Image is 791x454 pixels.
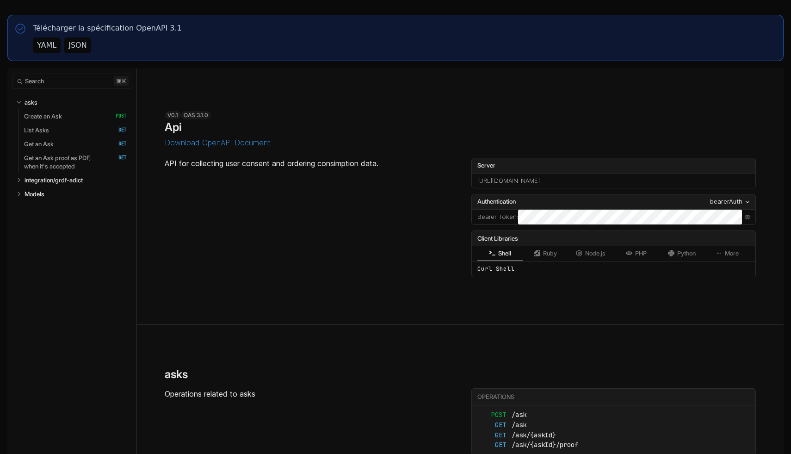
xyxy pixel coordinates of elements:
a: integration/grdf-adict [25,173,127,187]
a: GET/ask [477,420,750,430]
a: Models [25,187,127,201]
span: /ask [512,410,540,420]
a: GET/ask/{askId}/proof [477,440,750,450]
div: : [472,210,518,224]
a: Get an Ask proof as PDF, when it's accepted GET [24,151,127,173]
div: Curl Shell [472,261,755,277]
div: [URL][DOMAIN_NAME] [472,174,755,188]
div: Operations [477,393,754,401]
span: GET [477,420,506,430]
span: PHP [635,250,647,257]
button: JSON [64,37,91,53]
h2: asks [165,367,188,381]
a: Create an Ask POST [24,109,127,123]
a: Get an Ask GET [24,137,127,151]
span: GET [477,430,506,441]
span: Shell [498,250,511,257]
p: Get an Ask proof as PDF, when it's accepted [24,154,106,170]
button: bearerAuth [707,197,754,207]
span: GET [109,155,127,161]
span: Authentication [477,197,516,206]
a: GET/ask/{askId} [477,430,750,441]
p: Models [25,190,44,198]
p: List Asks [24,126,49,134]
span: POST [109,113,127,119]
span: /ask [512,420,540,430]
span: /ask/{askId} [512,430,556,441]
p: Operations related to asks [165,388,449,399]
a: POST/ask [477,410,750,420]
p: API for collecting user consent and ordering consimption data. [165,158,449,169]
p: Télécharger la spécification OpenAPI 3.1 [33,23,182,34]
label: Bearer Token [477,212,517,222]
span: Ruby [543,250,557,257]
a: List Asks GET [24,123,127,137]
div: v0.1 [165,111,181,119]
div: YAML [37,40,56,51]
div: Client Libraries [472,231,755,246]
kbd: ⌘ k [114,76,129,86]
button: Download OpenAPI Document [165,138,271,147]
p: Get an Ask [24,140,54,148]
span: GET [477,440,506,450]
div: OAS 3.1.0 [181,111,211,119]
label: Server [472,158,755,173]
span: GET [109,127,127,133]
span: /ask/{askId}/proof [512,440,578,450]
span: Node.js [585,250,606,257]
p: asks [25,98,37,106]
a: asks [25,95,127,109]
span: Search [25,78,44,85]
p: Create an Ask [24,112,62,120]
span: GET [109,141,127,147]
button: YAML [33,37,61,53]
h1: Api [165,120,182,134]
div: JSON [68,40,87,51]
span: POST [477,410,506,420]
p: integration/grdf-adict [25,176,83,184]
div: bearerAuth [710,197,742,206]
span: Python [677,250,696,257]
